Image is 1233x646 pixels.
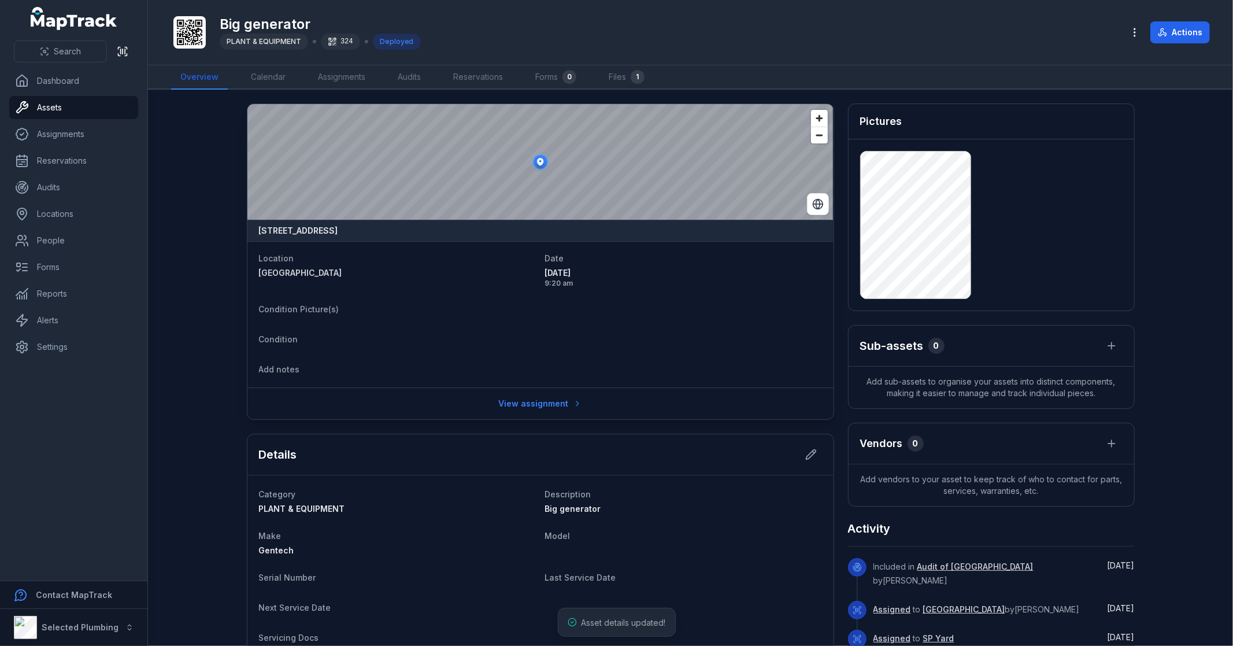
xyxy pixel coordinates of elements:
[908,435,924,452] div: 0
[582,618,666,627] span: Asset details updated!
[873,633,911,644] a: Assigned
[259,531,282,541] span: Make
[923,604,1005,615] a: [GEOGRAPHIC_DATA]
[9,176,138,199] a: Audits
[873,604,911,615] a: Assigned
[259,268,342,278] span: [GEOGRAPHIC_DATA]
[171,65,228,90] a: Overview
[259,446,297,463] h2: Details
[36,590,112,600] strong: Contact MapTrack
[1108,632,1135,642] span: [DATE]
[220,15,421,34] h1: Big generator
[1108,560,1135,570] span: [DATE]
[247,104,834,220] canvas: Map
[444,65,512,90] a: Reservations
[860,435,903,452] h3: Vendors
[849,367,1134,408] span: Add sub-assets to organise your assets into distinct components, making it easier to manage and t...
[259,504,345,514] span: PLANT & EQUIPMENT
[860,338,924,354] h2: Sub-assets
[545,267,822,288] time: 5/26/2025, 9:20:43 AM
[259,304,339,314] span: Condition Picture(s)
[545,504,601,514] span: Big generator
[321,34,360,50] div: 324
[388,65,430,90] a: Audits
[807,193,829,215] button: Switch to Satellite View
[31,7,117,30] a: MapTrack
[545,573,616,582] span: Last Service Date
[373,34,421,50] div: Deployed
[917,561,1034,573] a: Audit of [GEOGRAPHIC_DATA]
[259,489,296,499] span: Category
[848,521,891,537] h2: Activity
[631,70,645,84] div: 1
[9,69,138,93] a: Dashboard
[309,65,375,90] a: Assignments
[923,633,954,644] a: SP Yard
[1108,603,1135,613] time: 5/26/2025, 9:20:43 AM
[1108,603,1135,613] span: [DATE]
[849,464,1134,506] span: Add vendors to your asset to keep track of who to contact for parts, services, warranties, etc.
[860,113,902,130] h3: Pictures
[242,65,295,90] a: Calendar
[9,256,138,279] a: Forms
[811,110,828,127] button: Zoom in
[562,70,576,84] div: 0
[259,334,298,344] span: Condition
[545,489,591,499] span: Description
[259,603,331,612] span: Next Service Date
[9,335,138,359] a: Settings
[545,267,822,279] span: [DATE]
[545,253,564,263] span: Date
[873,604,1080,614] span: to by [PERSON_NAME]
[811,127,828,143] button: Zoom out
[9,202,138,226] a: Locations
[491,393,590,415] a: View assignment
[599,65,654,90] a: Files1
[545,531,571,541] span: Model
[928,338,945,354] div: 0
[526,65,586,90] a: Forms0
[873,562,1034,585] span: Included in by [PERSON_NAME]
[259,573,316,582] span: Serial Number
[259,545,294,555] span: Gentech
[9,282,138,305] a: Reports
[259,633,319,643] span: Servicing Docs
[873,633,954,643] span: to
[9,123,138,146] a: Assignments
[1150,21,1210,43] button: Actions
[259,225,338,237] strong: [STREET_ADDRESS]
[14,40,107,62] button: Search
[1108,560,1135,570] time: 7/25/2025, 9:03:18 AM
[9,149,138,172] a: Reservations
[545,279,822,288] span: 9:20 am
[9,309,138,332] a: Alerts
[54,46,81,57] span: Search
[259,253,294,263] span: Location
[227,37,301,46] span: PLANT & EQUIPMENT
[1108,632,1135,642] time: 5/5/2025, 1:21:03 PM
[259,267,536,279] a: [GEOGRAPHIC_DATA]
[42,622,119,632] strong: Selected Plumbing
[9,96,138,119] a: Assets
[259,364,300,374] span: Add notes
[9,229,138,252] a: People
